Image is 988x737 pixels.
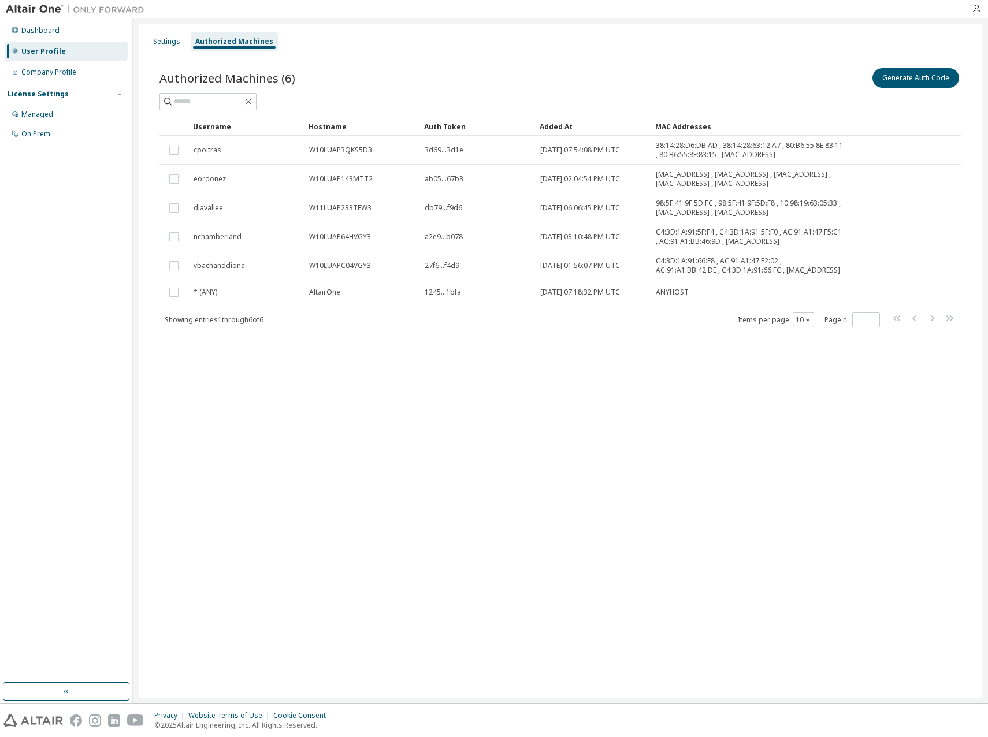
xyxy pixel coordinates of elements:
[425,261,459,270] span: 27f6...f4d9
[872,68,959,88] button: Generate Auth Code
[540,146,620,155] span: [DATE] 07:54:08 PM UTC
[127,714,144,727] img: youtube.svg
[89,714,101,727] img: instagram.svg
[309,146,372,155] span: W10LUAP3QKS5D3
[6,3,150,15] img: Altair One
[656,256,843,275] span: C4:3D:1A:91:66:F8 , AC:91:A1:47:F2:02 , AC:91:A1:BB:42:DE , C4:3D:1A:91:66:FC , [MAC_ADDRESS]
[424,117,530,136] div: Auth Token
[656,228,843,246] span: C4:3D:1A:91:5F:F4 , C4:3D:1A:91:5F:F0 , AC:91:A1:47:F5:C1 , AC:91:A1:BB:46:9D , [MAC_ADDRESS]
[540,117,646,136] div: Added At
[153,37,180,46] div: Settings
[21,47,66,56] div: User Profile
[194,203,223,213] span: dlavallee
[425,203,462,213] span: db79...f9d6
[21,68,76,77] div: Company Profile
[425,288,461,297] span: 1245...1bfa
[540,288,620,297] span: [DATE] 07:18:32 PM UTC
[425,232,463,241] span: a2e9...b078
[21,26,60,35] div: Dashboard
[309,117,415,136] div: Hostname
[309,203,372,213] span: W11LUAP233TFW3
[194,174,226,184] span: eordonez
[309,232,371,241] span: W10LUAP64HVGY3
[540,203,620,213] span: [DATE] 06:06:45 PM UTC
[824,312,880,327] span: Page n.
[108,714,120,727] img: linkedin.svg
[738,312,814,327] span: Items per page
[8,90,69,99] div: License Settings
[309,261,371,270] span: W10LUAPC04VGY3
[656,141,843,159] span: 38:14:28:D6:DB:AD , 38:14:28:63:12:A7 , 80:B6:55:8E:83:11 , 80:B6:55:8E:83:15 , [MAC_ADDRESS]
[540,232,620,241] span: [DATE] 03:10:48 PM UTC
[188,711,273,720] div: Website Terms of Use
[194,261,245,270] span: vbachanddiona
[656,199,843,217] span: 98:5F:41:9F:5D:FC , 98:5F:41:9F:5D:F8 , 10:98:19:63:05:33 , [MAC_ADDRESS] , [MAC_ADDRESS]
[796,315,811,325] button: 10
[70,714,82,727] img: facebook.svg
[21,129,50,139] div: On Prem
[194,232,242,241] span: nchamberland
[159,70,295,86] span: Authorized Machines (6)
[540,174,620,184] span: [DATE] 02:04:54 PM UTC
[656,288,689,297] span: ANYHOST
[309,174,373,184] span: W10LUAP143MTT2
[194,288,217,297] span: * (ANY)
[540,261,620,270] span: [DATE] 01:56:07 PM UTC
[165,315,263,325] span: Showing entries 1 through 6 of 6
[425,174,463,184] span: ab05...67b3
[21,110,53,119] div: Managed
[194,146,221,155] span: cpoitras
[154,711,188,720] div: Privacy
[154,720,333,730] p: © 2025 Altair Engineering, Inc. All Rights Reserved.
[273,711,333,720] div: Cookie Consent
[195,37,273,46] div: Authorized Machines
[309,288,340,297] span: AltairOne
[655,117,844,136] div: MAC Addresses
[193,117,299,136] div: Username
[3,714,63,727] img: altair_logo.svg
[656,170,843,188] span: [MAC_ADDRESS] , [MAC_ADDRESS] , [MAC_ADDRESS] , [MAC_ADDRESS] , [MAC_ADDRESS]
[425,146,463,155] span: 3d69...3d1e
